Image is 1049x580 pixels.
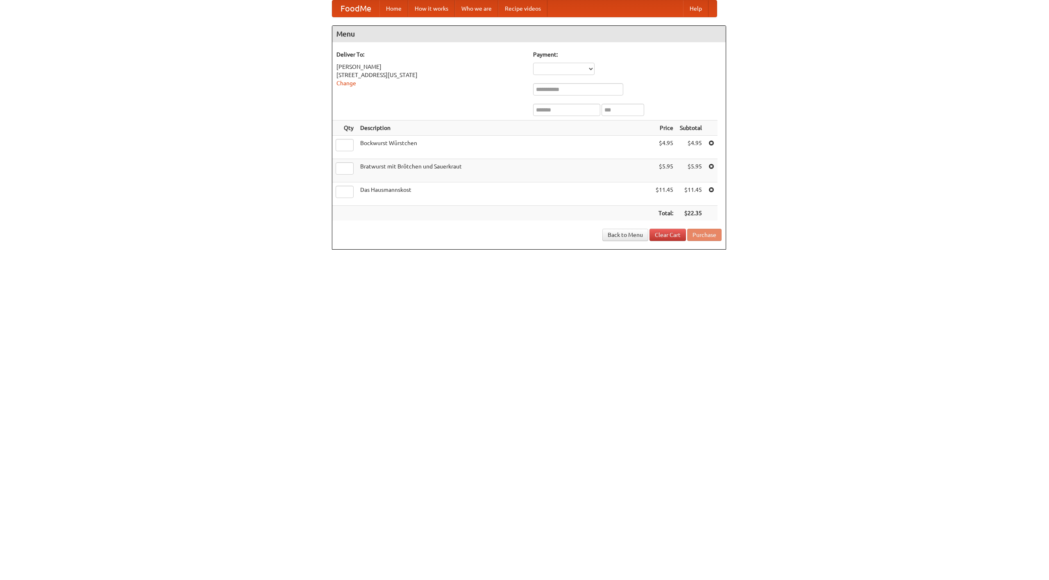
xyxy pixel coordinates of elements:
[677,136,705,159] td: $4.95
[455,0,498,17] a: Who we are
[677,206,705,221] th: $22.35
[332,26,726,42] h4: Menu
[652,136,677,159] td: $4.95
[332,121,357,136] th: Qty
[652,206,677,221] th: Total:
[379,0,408,17] a: Home
[652,159,677,182] td: $5.95
[652,182,677,206] td: $11.45
[357,121,652,136] th: Description
[336,63,525,71] div: [PERSON_NAME]
[498,0,547,17] a: Recipe videos
[357,159,652,182] td: Bratwurst mit Brötchen und Sauerkraut
[677,159,705,182] td: $5.95
[677,182,705,206] td: $11.45
[336,71,525,79] div: [STREET_ADDRESS][US_STATE]
[332,0,379,17] a: FoodMe
[357,182,652,206] td: Das Hausmannskost
[687,229,722,241] button: Purchase
[336,80,356,86] a: Change
[677,121,705,136] th: Subtotal
[602,229,648,241] a: Back to Menu
[336,50,525,59] h5: Deliver To:
[357,136,652,159] td: Bockwurst Würstchen
[533,50,722,59] h5: Payment:
[408,0,455,17] a: How it works
[683,0,708,17] a: Help
[649,229,686,241] a: Clear Cart
[652,121,677,136] th: Price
